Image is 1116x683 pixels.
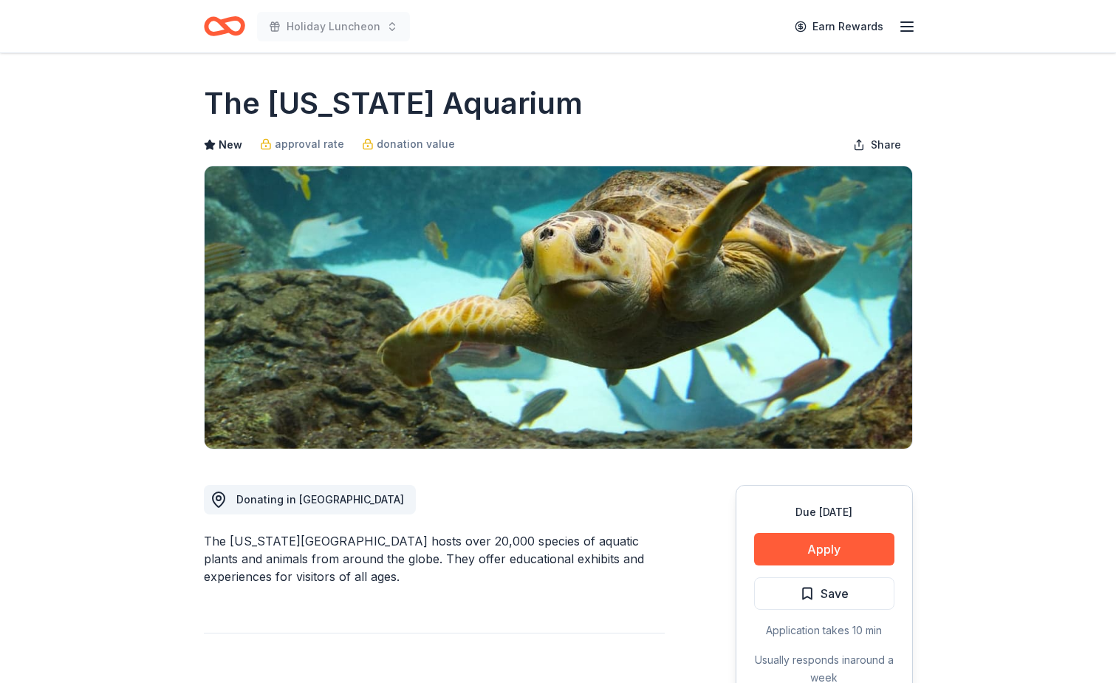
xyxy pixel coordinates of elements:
[204,532,665,585] div: The [US_STATE][GEOGRAPHIC_DATA] hosts over 20,000 species of aquatic plants and animals from arou...
[377,135,455,153] span: donation value
[821,584,849,603] span: Save
[786,13,892,40] a: Earn Rewards
[260,135,344,153] a: approval rate
[204,9,245,44] a: Home
[204,83,583,124] h1: The [US_STATE] Aquarium
[219,136,242,154] span: New
[841,130,913,160] button: Share
[754,533,894,565] button: Apply
[275,135,344,153] span: approval rate
[236,493,404,506] span: Donating in [GEOGRAPHIC_DATA]
[362,135,455,153] a: donation value
[754,503,894,521] div: Due [DATE]
[257,12,410,41] button: Holiday Luncheon
[754,577,894,610] button: Save
[754,622,894,639] div: Application takes 10 min
[871,136,901,154] span: Share
[205,166,912,449] img: Image for The Florida Aquarium
[287,18,380,35] span: Holiday Luncheon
